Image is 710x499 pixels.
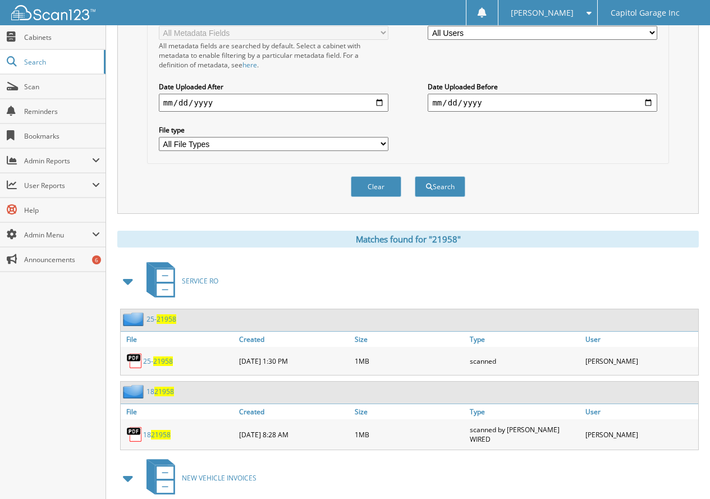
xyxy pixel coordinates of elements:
[24,181,92,190] span: User Reports
[143,430,171,440] a: 1821958
[352,422,468,447] div: 1MB
[159,41,388,70] div: All metadata fields are searched by default. Select a cabinet with metadata to enable filtering b...
[24,57,98,67] span: Search
[143,356,173,366] a: 25-21958
[352,332,468,347] a: Size
[467,404,583,419] a: Type
[11,5,95,20] img: scan123-logo-white.svg
[182,276,218,286] span: SERVICE RO
[157,314,176,324] span: 21958
[159,125,388,135] label: File type
[511,10,574,16] span: [PERSON_NAME]
[121,332,236,347] a: File
[182,473,256,483] span: NEW VEHICLE INVOICES
[117,231,699,248] div: Matches found for "21958"
[159,82,388,91] label: Date Uploaded After
[153,356,173,366] span: 21958
[428,82,657,91] label: Date Uploaded Before
[242,60,257,70] a: here
[24,255,100,264] span: Announcements
[428,94,657,112] input: end
[467,422,583,447] div: scanned by [PERSON_NAME] WIRED
[236,350,352,372] div: [DATE] 1:30 PM
[24,156,92,166] span: Admin Reports
[583,350,698,372] div: [PERSON_NAME]
[121,404,236,419] a: File
[159,94,388,112] input: start
[24,107,100,116] span: Reminders
[126,426,143,443] img: PDF.png
[146,314,176,324] a: 25-21958
[583,422,698,447] div: [PERSON_NAME]
[151,430,171,440] span: 21958
[654,445,710,499] iframe: Chat Widget
[24,82,100,91] span: Scan
[92,255,101,264] div: 6
[583,404,698,419] a: User
[352,350,468,372] div: 1MB
[467,332,583,347] a: Type
[146,387,174,396] a: 1821958
[126,352,143,369] img: PDF.png
[24,33,100,42] span: Cabinets
[154,387,174,396] span: 21958
[123,312,146,326] img: folder2.png
[236,422,352,447] div: [DATE] 8:28 AM
[236,332,352,347] a: Created
[583,332,698,347] a: User
[611,10,680,16] span: Capitol Garage Inc
[415,176,465,197] button: Search
[467,350,583,372] div: scanned
[24,131,100,141] span: Bookmarks
[352,404,468,419] a: Size
[24,205,100,215] span: Help
[236,404,352,419] a: Created
[123,384,146,399] img: folder2.png
[140,259,218,303] a: SERVICE RO
[24,230,92,240] span: Admin Menu
[351,176,401,197] button: Clear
